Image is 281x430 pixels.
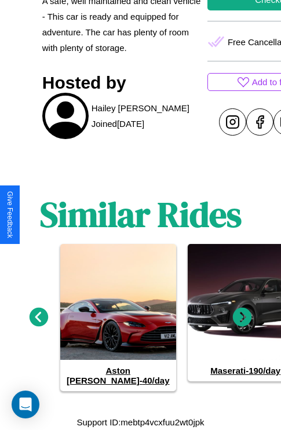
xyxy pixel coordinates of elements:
h4: Aston [PERSON_NAME] - 40 /day [60,360,176,391]
p: Hailey [PERSON_NAME] [92,100,189,116]
h3: Hosted by [42,73,202,93]
h1: Similar Rides [40,191,242,238]
p: Joined [DATE] [92,116,144,132]
div: Open Intercom Messenger [12,391,39,418]
div: Give Feedback [6,191,14,238]
p: Support ID: mebtp4vcxfuu2wt0jpk [76,414,204,430]
a: Aston [PERSON_NAME]-40/day [60,244,176,391]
